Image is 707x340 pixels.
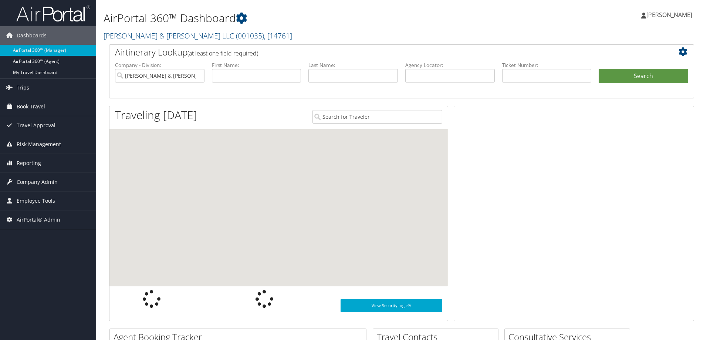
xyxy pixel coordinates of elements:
[212,61,301,69] label: First Name:
[502,61,592,69] label: Ticket Number:
[341,299,442,312] a: View SecurityLogic®
[17,116,55,135] span: Travel Approval
[308,61,398,69] label: Last Name:
[16,5,90,22] img: airportal-logo.png
[104,10,501,26] h1: AirPortal 360™ Dashboard
[104,31,292,41] a: [PERSON_NAME] & [PERSON_NAME] LLC
[115,107,197,123] h1: Traveling [DATE]
[17,192,55,210] span: Employee Tools
[17,97,45,116] span: Book Travel
[17,154,41,172] span: Reporting
[17,26,47,45] span: Dashboards
[187,49,258,57] span: (at least one field required)
[641,4,700,26] a: [PERSON_NAME]
[264,31,292,41] span: , [ 14761 ]
[17,78,29,97] span: Trips
[646,11,692,19] span: [PERSON_NAME]
[115,61,204,69] label: Company - Division:
[17,173,58,191] span: Company Admin
[599,69,688,84] button: Search
[115,46,639,58] h2: Airtinerary Lookup
[17,135,61,154] span: Risk Management
[312,110,442,124] input: Search for Traveler
[236,31,264,41] span: ( 001035 )
[17,211,60,229] span: AirPortal® Admin
[405,61,495,69] label: Agency Locator:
